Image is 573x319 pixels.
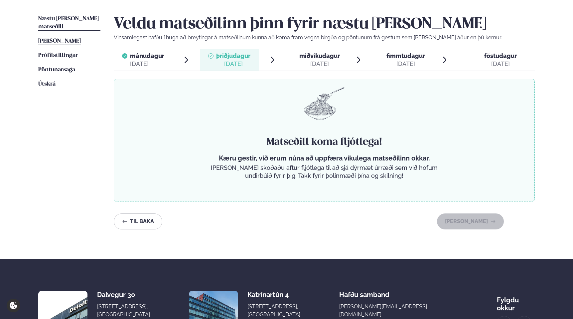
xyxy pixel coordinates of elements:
span: föstudagur [484,52,517,59]
p: Vinsamlegast hafðu í huga að breytingar á matseðlinum kunna að koma fram vegna birgða og pöntunum... [114,34,535,42]
div: [STREET_ADDRESS], [GEOGRAPHIC_DATA] [247,303,300,319]
a: [PERSON_NAME] [38,37,81,45]
button: Til baka [114,213,162,229]
div: [DATE] [299,60,340,68]
div: [DATE] [386,60,425,68]
a: Næstu [PERSON_NAME] matseðill [38,15,100,31]
div: Katrínartún 4 [247,291,300,299]
a: Cookie settings [7,299,20,312]
span: miðvikudagur [299,52,340,59]
a: [PERSON_NAME][EMAIL_ADDRESS][DOMAIN_NAME] [339,303,458,319]
div: [DATE] [484,60,517,68]
a: Pöntunarsaga [38,66,75,74]
h2: Veldu matseðilinn þinn fyrir næstu [PERSON_NAME] [114,15,535,34]
span: [PERSON_NAME] [38,38,81,44]
a: Útskrá [38,80,56,88]
div: [DATE] [130,60,164,68]
span: Næstu [PERSON_NAME] matseðill [38,16,99,30]
div: Fylgdu okkur [497,291,535,312]
span: Útskrá [38,81,56,87]
a: Prófílstillingar [38,52,78,60]
span: þriðjudagur [216,52,250,59]
img: pasta [304,87,345,120]
span: fimmtudagur [386,52,425,59]
h4: Matseðill koma fljótlega! [208,136,440,149]
div: [DATE] [216,60,250,68]
button: [PERSON_NAME] [437,213,504,229]
span: Prófílstillingar [38,53,78,58]
p: Kæru gestir, við erum núna að uppfæra vikulega matseðilinn okkar. [208,154,440,162]
span: Hafðu samband [339,285,389,299]
div: [STREET_ADDRESS], [GEOGRAPHIC_DATA] [97,303,150,319]
span: mánudagur [130,52,164,59]
span: Pöntunarsaga [38,67,75,73]
div: Dalvegur 30 [97,291,150,299]
p: [PERSON_NAME] skoðaðu aftur fljótlega til að sjá dýrmæt úrræði sem við höfum undirbúið fyrir þig.... [208,164,440,180]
